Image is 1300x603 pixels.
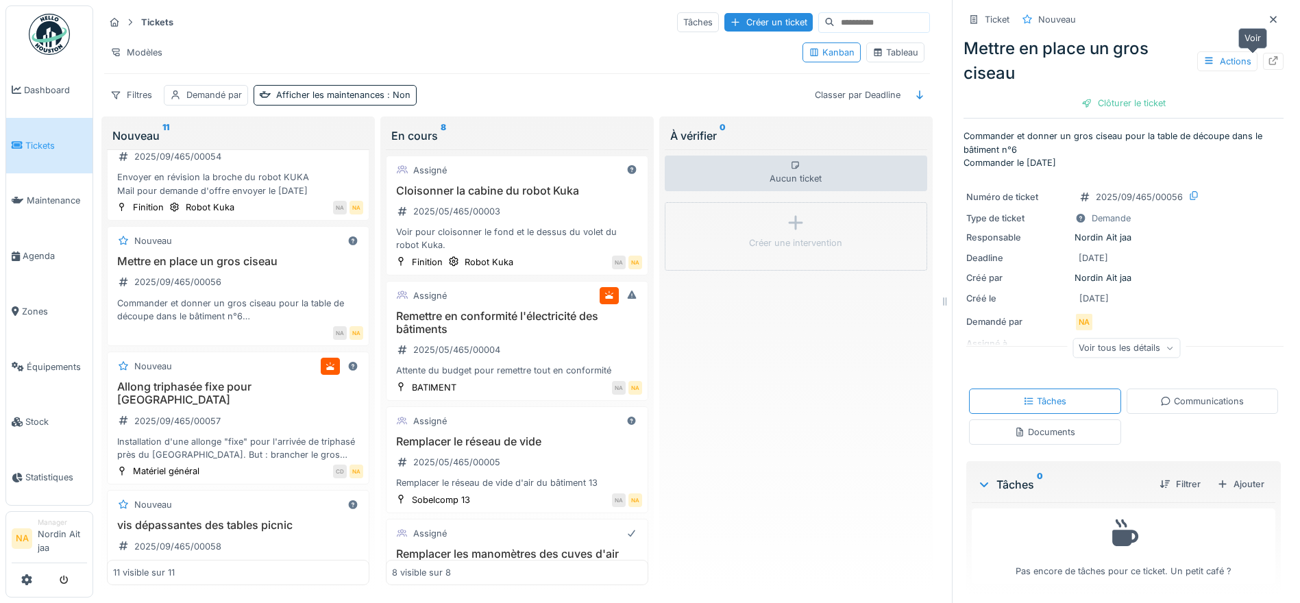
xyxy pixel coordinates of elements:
div: En cours [391,127,643,144]
div: Nouveau [112,127,364,144]
sup: 0 [720,127,726,144]
div: Créer un ticket [724,13,813,32]
div: Nouveau [134,498,172,511]
a: Statistiques [6,450,93,505]
strong: Tickets [136,16,179,29]
div: Assigné [413,164,447,177]
div: Tâches [977,476,1149,493]
div: Robot Kuka [186,201,234,214]
div: Nouveau [1038,13,1076,26]
div: Créé par [966,271,1069,284]
div: Installation d'une allonge "fixe" pour l'arrivée de triphasé près du [GEOGRAPHIC_DATA]. But : bra... [113,435,363,461]
div: Remplacer le réseau de vide d'air du bâtiment 13 [392,476,642,489]
div: NA [628,256,642,269]
div: Ticket [985,13,1009,26]
div: 2025/09/465/00056 [1096,190,1183,204]
div: CD [333,465,347,478]
a: Maintenance [6,173,93,229]
div: Sobelcomp 13 [412,493,470,506]
div: 2025/09/465/00058 [134,540,221,553]
span: Équipements [27,360,87,373]
div: Nordin Ait jaa [966,271,1281,284]
a: Équipements [6,339,93,395]
div: NA [349,201,363,214]
div: Créer une intervention [749,236,842,249]
div: NA [1075,312,1094,332]
div: 2025/05/465/00004 [413,343,500,356]
h3: Remplacer les manomètres des cuves d'air comprimé [392,547,642,574]
div: Aucun ticket [665,156,927,191]
div: Filtres [104,85,158,105]
div: 2025/09/465/00057 [134,415,221,428]
div: Matériel général [133,465,199,478]
div: Manager [38,517,87,528]
span: Zones [22,305,87,318]
div: Type de ticket [966,212,1069,225]
span: Statistiques [25,471,87,484]
div: NA [349,326,363,340]
div: Demandé par [966,315,1069,328]
div: Attente du budget pour remettre tout en conformité [392,364,642,377]
div: NA [612,381,626,395]
div: Deadline [966,251,1069,264]
div: Commander et donner un gros ciseau pour la table de découpe dans le bâtiment n°6 Commander le [DATE] [113,297,363,323]
h3: vis dépassantes des tables picnic [113,519,363,532]
div: Classer par Deadline [809,85,907,105]
li: NA [12,528,32,549]
div: 2025/05/465/00003 [413,205,500,218]
div: 2025/05/465/00005 [413,456,500,469]
div: Voir [1238,28,1267,48]
div: NA [333,201,347,214]
div: Documents [1014,426,1075,439]
div: NA [628,381,642,395]
div: Tableau [872,46,918,59]
div: Tâches [1023,395,1066,408]
div: Finition [133,201,164,214]
div: Créé le [966,292,1069,305]
div: Mettre en place un gros ciseau [964,36,1284,86]
h3: Allong triphasée fixe pour [GEOGRAPHIC_DATA] [113,380,363,406]
div: Nouveau [134,234,172,247]
span: Maintenance [27,194,87,207]
div: Responsable [966,231,1069,244]
sup: 11 [162,127,169,144]
h3: Remettre en conformité l'électricité des bâtiments [392,310,642,336]
div: Pas encore de tâches pour ce ticket. Un petit café ? [981,515,1266,578]
sup: 0 [1037,476,1043,493]
div: Nouveau [134,360,172,373]
div: [DATE] [1079,292,1109,305]
div: 11 visible sur 11 [113,566,175,579]
div: 2025/09/465/00054 [134,150,221,163]
div: NA [333,326,347,340]
div: Tâches [677,12,719,32]
div: Afficher les maintenances [276,88,410,101]
div: Kanban [809,46,855,59]
div: Ajouter [1212,475,1270,493]
div: Assigné [413,289,447,302]
a: Agenda [6,228,93,284]
div: NA [612,256,626,269]
span: Dashboard [24,84,87,97]
div: Envoyer en révision la broche du robot KUKA Mail pour demande d'offre envoyer le [DATE] [113,171,363,197]
h3: Mettre en place un gros ciseau [113,255,363,268]
div: NA [349,465,363,478]
h3: Remplacer le réseau de vide [392,435,642,448]
div: 8 visible sur 8 [392,566,451,579]
div: Voir tous les détails [1072,338,1180,358]
li: Nordin Ait jaa [38,517,87,560]
div: Modèles [104,42,169,62]
div: Assigné [413,415,447,428]
a: Tickets [6,118,93,173]
div: Robot Kuka [465,256,513,269]
sup: 8 [441,127,446,144]
div: Demande [1092,212,1131,225]
div: Numéro de ticket [966,190,1069,204]
div: Filtrer [1154,475,1206,493]
div: Assigné [413,527,447,540]
span: Stock [25,415,87,428]
a: Dashboard [6,62,93,118]
div: Clôturer le ticket [1076,94,1171,112]
a: NA ManagerNordin Ait jaa [12,517,87,563]
h3: Cloisonner la cabine du robot Kuka [392,184,642,197]
div: [DATE] [1079,251,1108,264]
